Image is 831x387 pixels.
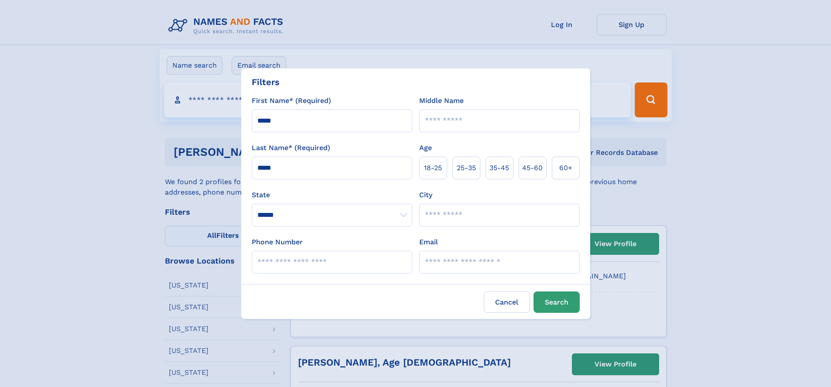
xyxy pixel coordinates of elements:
[252,237,303,247] label: Phone Number
[457,163,476,173] span: 25‑35
[419,96,464,106] label: Middle Name
[419,190,432,200] label: City
[252,96,331,106] label: First Name* (Required)
[419,143,432,153] label: Age
[252,190,412,200] label: State
[419,237,438,247] label: Email
[484,291,530,313] label: Cancel
[252,75,280,89] div: Filters
[424,163,442,173] span: 18‑25
[533,291,580,313] button: Search
[489,163,509,173] span: 35‑45
[559,163,572,173] span: 60+
[252,143,330,153] label: Last Name* (Required)
[522,163,543,173] span: 45‑60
